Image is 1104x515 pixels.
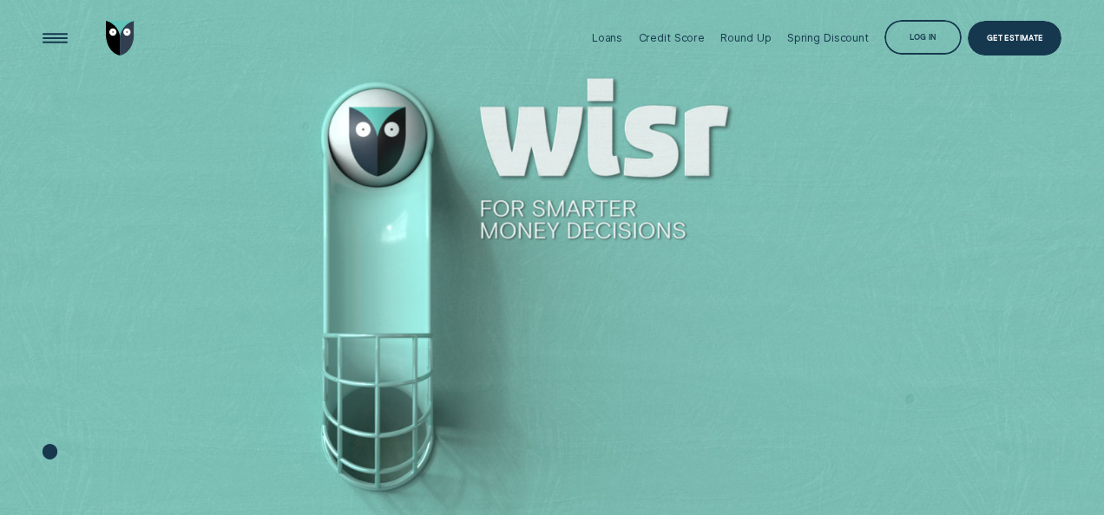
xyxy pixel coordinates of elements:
[968,21,1061,55] a: Get Estimate
[639,31,706,44] div: Credit Score
[720,31,771,44] div: Round Up
[37,21,72,55] button: Open Menu
[106,21,135,55] img: Wisr
[592,31,622,44] div: Loans
[884,20,961,55] button: Log in
[787,31,869,44] div: Spring Discount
